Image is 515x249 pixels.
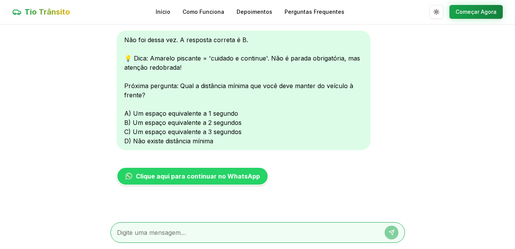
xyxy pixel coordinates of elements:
a: Tio Trânsito [12,7,70,17]
a: Perguntas Frequentes [285,8,344,16]
span: Tio Trânsito [25,7,70,17]
a: Como Funciona [183,8,224,16]
button: Começar Agora [449,5,503,19]
a: Clique aqui para continuar no WhatsApp [117,167,268,185]
a: Início [156,8,170,16]
div: Não foi dessa vez. A resposta correta é B. 💡 Dica: Amarelo piscante = 'cuidado e continue'. Não é... [117,31,370,150]
span: Clique aqui para continuar no WhatsApp [136,172,260,181]
a: Depoimentos [237,8,272,16]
